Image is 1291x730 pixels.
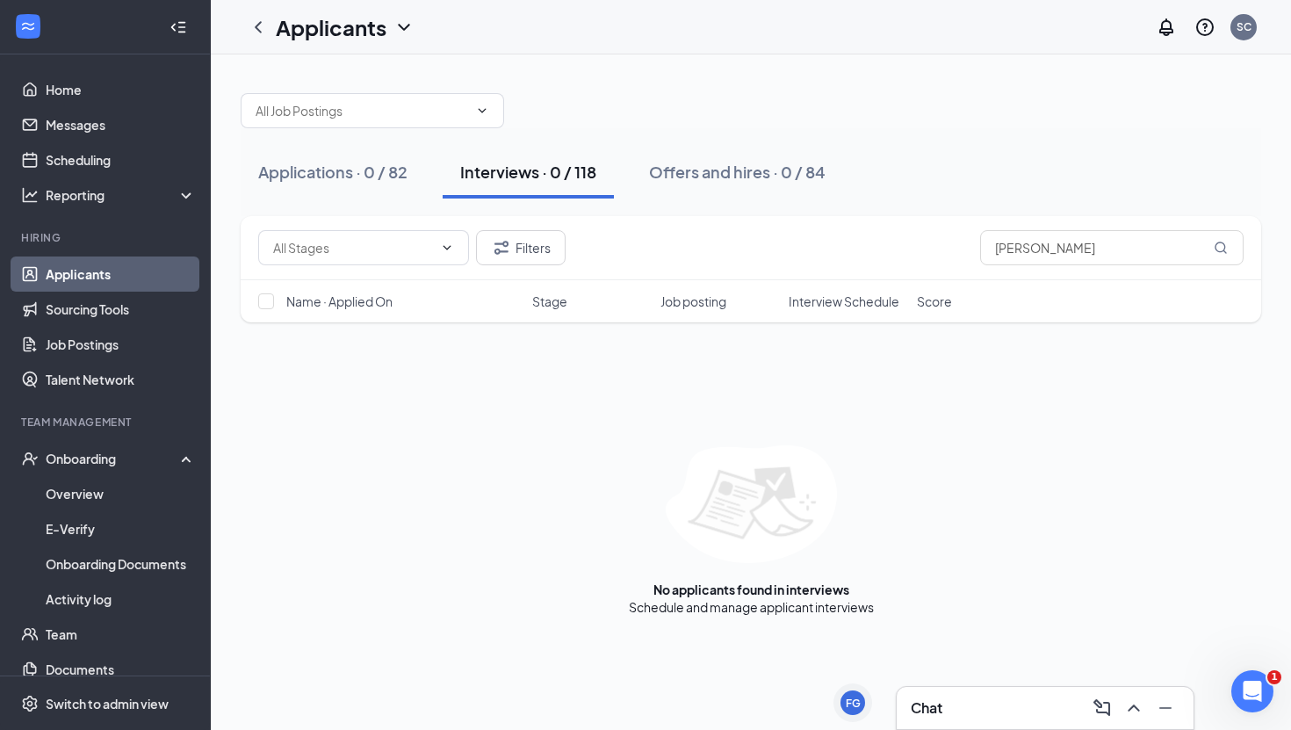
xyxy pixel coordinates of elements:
[46,450,181,467] div: Onboarding
[653,581,849,598] div: No applicants found in interviews
[789,293,899,310] span: Interview Schedule
[46,257,196,292] a: Applicants
[532,293,567,310] span: Stage
[46,511,196,546] a: E-Verify
[46,186,197,204] div: Reporting
[46,292,196,327] a: Sourcing Tools
[21,186,39,204] svg: Analysis
[980,230,1244,265] input: Search in interviews
[475,104,489,118] svg: ChevronDown
[258,161,407,183] div: Applications · 0 / 82
[46,362,196,397] a: Talent Network
[46,652,196,687] a: Documents
[19,18,37,35] svg: WorkstreamLogo
[21,415,192,430] div: Team Management
[1092,697,1113,719] svg: ComposeMessage
[476,230,566,265] button: Filter Filters
[666,445,837,563] img: empty-state
[1120,694,1148,722] button: ChevronUp
[491,237,512,258] svg: Filter
[46,107,196,142] a: Messages
[660,293,726,310] span: Job posting
[846,696,861,711] div: FG
[46,617,196,652] a: Team
[1231,670,1273,712] iframe: Intercom live chat
[21,230,192,245] div: Hiring
[917,293,952,310] span: Score
[46,582,196,617] a: Activity log
[21,695,39,712] svg: Settings
[1267,670,1281,684] span: 1
[1155,697,1176,719] svg: Minimize
[256,101,468,120] input: All Job Postings
[276,12,386,42] h1: Applicants
[649,161,826,183] div: Offers and hires · 0 / 84
[1237,19,1251,34] div: SC
[1151,694,1179,722] button: Minimize
[393,17,415,38] svg: ChevronDown
[460,161,596,183] div: Interviews · 0 / 118
[440,241,454,255] svg: ChevronDown
[1194,17,1215,38] svg: QuestionInfo
[46,72,196,107] a: Home
[46,476,196,511] a: Overview
[911,698,942,718] h3: Chat
[1214,241,1228,255] svg: MagnifyingGlass
[1156,17,1177,38] svg: Notifications
[46,546,196,582] a: Onboarding Documents
[1123,697,1144,719] svg: ChevronUp
[169,18,187,36] svg: Collapse
[629,598,874,616] div: Schedule and manage applicant interviews
[46,695,169,712] div: Switch to admin view
[1088,694,1116,722] button: ComposeMessage
[21,450,39,467] svg: UserCheck
[46,142,196,177] a: Scheduling
[46,327,196,362] a: Job Postings
[273,238,433,257] input: All Stages
[286,293,393,310] span: Name · Applied On
[248,17,269,38] svg: ChevronLeft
